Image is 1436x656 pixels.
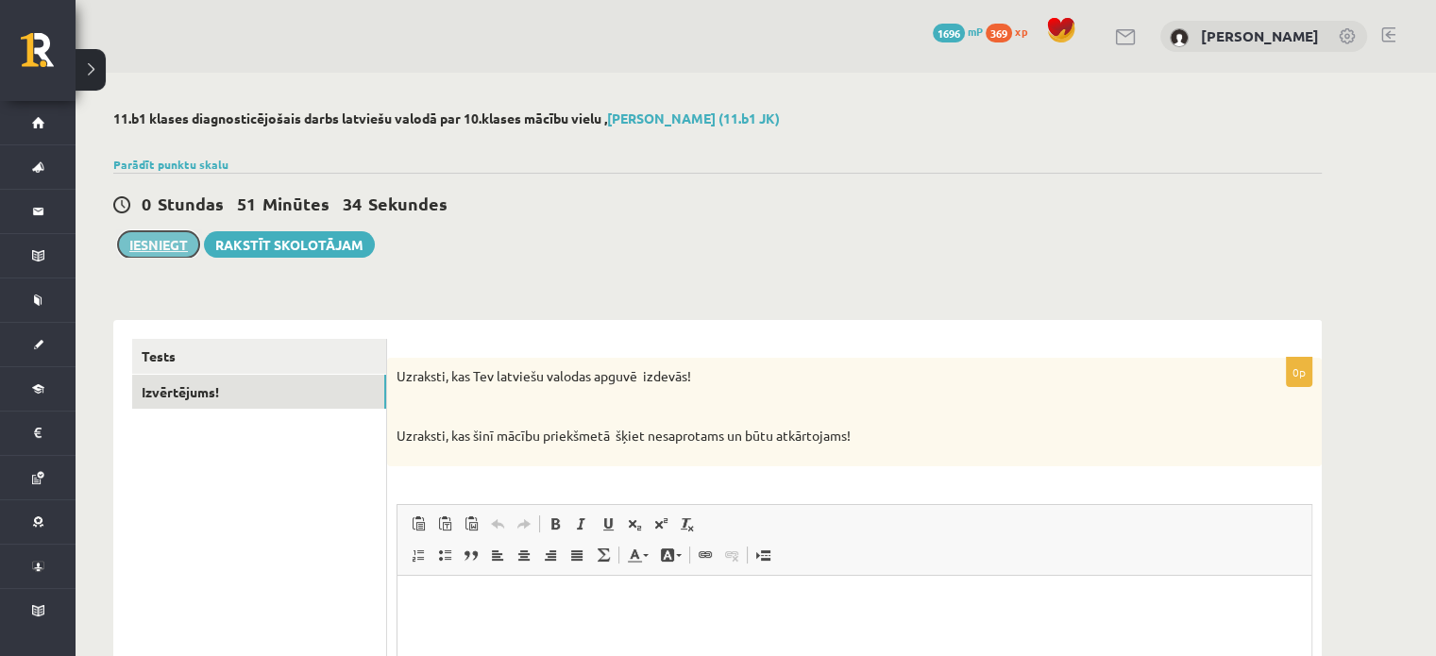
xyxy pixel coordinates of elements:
[1015,24,1027,39] span: xp
[1286,357,1312,387] p: 0p
[1201,26,1319,45] a: [PERSON_NAME]
[397,427,1218,446] p: Uzraksti, kas šinī mācību priekšmetā šķiet nesaprotams un būtu atkārtojams!
[204,231,375,258] a: Rakstīt skolotājam
[484,543,511,567] a: Izlīdzināt pa kreisi
[718,543,745,567] a: Atsaistīt
[750,543,776,567] a: Ievietot lapas pārtraukumu drukai
[674,512,701,536] a: Noņemt stilus
[621,543,654,567] a: Teksta krāsa
[262,193,329,214] span: Minūtes
[511,512,537,536] a: Atkārtot (vadīšanas taustiņš+Y)
[405,543,431,567] a: Ievietot/noņemt numurētu sarakstu
[986,24,1037,39] a: 369 xp
[648,512,674,536] a: Augšraksts
[595,512,621,536] a: Pasvītrojums (vadīšanas taustiņš+U)
[590,543,617,567] a: Math
[1170,28,1189,47] img: Gustavs Ivansons
[621,512,648,536] a: Apakšraksts
[607,109,780,126] a: [PERSON_NAME] (11.b1 JK)
[564,543,590,567] a: Izlīdzināt malas
[405,512,431,536] a: Ielīmēt (vadīšanas taustiņš+V)
[933,24,965,42] span: 1696
[368,193,448,214] span: Sekundes
[654,543,687,567] a: Fona krāsa
[237,193,256,214] span: 51
[132,375,386,410] a: Izvērtējums!
[568,512,595,536] a: Slīpraksts (vadīšanas taustiņš+I)
[158,193,224,214] span: Stundas
[484,512,511,536] a: Atcelt (vadīšanas taustiņš+Z)
[113,110,1322,126] h2: 11.b1 klases diagnosticējošais darbs latviešu valodā par 10.klases mācību vielu ,
[19,19,895,39] body: Bagātinātā teksta redaktors, wiswyg-editor-user-answer-47433976299920
[142,193,151,214] span: 0
[968,24,983,39] span: mP
[537,543,564,567] a: Izlīdzināt pa labi
[986,24,1012,42] span: 369
[21,33,76,80] a: Rīgas 1. Tālmācības vidusskola
[933,24,983,39] a: 1696 mP
[431,543,458,567] a: Ievietot/noņemt sarakstu ar aizzīmēm
[458,512,484,536] a: Ievietot no Worda
[132,339,386,374] a: Tests
[113,157,228,172] a: Parādīt punktu skalu
[397,367,1218,386] p: Uzraksti, kas Tev latviešu valodas apguvē izdevās!
[692,543,718,567] a: Saite (vadīšanas taustiņš+K)
[511,543,537,567] a: Centrēti
[343,193,362,214] span: 34
[542,512,568,536] a: Treknraksts (vadīšanas taustiņš+B)
[431,512,458,536] a: Ievietot kā vienkāršu tekstu (vadīšanas taustiņš+pārslēgšanas taustiņš+V)
[118,231,199,258] button: Iesniegt
[458,543,484,567] a: Bloka citāts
